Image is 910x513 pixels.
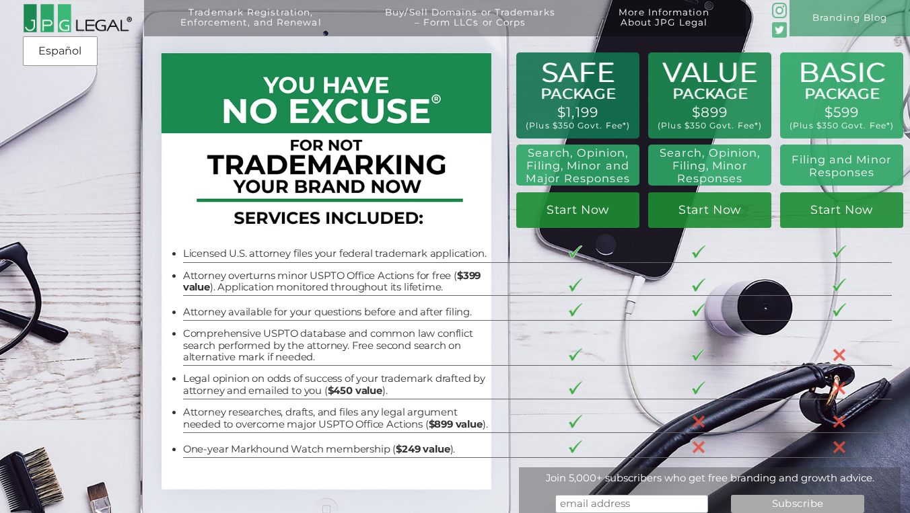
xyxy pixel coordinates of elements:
[183,270,481,294] b: $399 value
[692,245,705,259] img: checkmark-border-3.png
[833,278,846,292] img: checkmark-border-3.png
[23,3,132,33] img: 2016-logo-black-letters-3-r.png
[429,418,483,430] b: $899 value
[788,153,896,179] h2: Filing and Minor Responses
[569,440,582,454] img: checkmark-border-3.png
[27,39,94,63] a: Español
[183,328,490,364] li: Comprehensive USPTO database and common law conflict search performed by the attorney. Free secon...
[183,307,490,319] li: Attorney available for your questions before and after filing.
[183,270,490,294] li: Attorney overturns minor USPTO Office Actions for free ( ). Application monitored throughout its ...
[569,245,582,259] img: checkmark-border-3.png
[522,147,633,185] h2: Search, Opinion, Filing, Minor and Major Responses
[569,381,582,395] img: checkmark-border-3.png
[183,444,490,456] li: One-year Markhound Watch membership ( ).
[692,278,705,292] img: checkmark-border-3.png
[692,440,705,454] img: X-30-3.png
[772,22,788,38] img: Twitter_Social_Icon_Rounded_Square_Color-mid-green3-90.png
[833,245,846,259] img: checkmark-border-3.png
[833,440,846,454] img: X-30-3.png
[396,443,450,455] b: $249 value
[153,7,349,44] a: Trademark Registration,Enforcement, and Renewal
[833,381,846,395] img: X-30-3.png
[648,192,771,228] a: Start Now
[183,248,490,260] li: Licensed U.S. attorney files your federal trademark application.
[569,278,582,292] img: checkmark-border-3.png
[516,192,639,228] a: Start Now
[183,407,490,430] li: Attorney researches, drafts, and files any legal argument needed to overcome major USPTO Office A...
[555,495,708,513] input: email address
[692,348,705,362] img: checkmark-border-3.png
[328,385,382,397] b: $450 value
[780,192,903,228] a: Start Now
[692,303,705,317] img: checkmark-border-3.png
[569,415,582,428] img: checkmark-border-3.png
[183,373,490,397] li: Legal opinion on odds of success of your trademark drafted by attorney and emailed to you ( ).
[358,7,583,44] a: Buy/Sell Domains or Trademarks– Form LLCs or Corps
[833,303,846,317] img: checkmark-border-3.png
[692,381,705,395] img: checkmark-border-3.png
[833,415,846,428] img: X-30-3.png
[569,348,582,362] img: checkmark-border-3.png
[731,495,865,513] input: Subscribe
[569,303,582,317] img: checkmark-border-3.png
[833,348,846,362] img: X-30-3.png
[692,415,705,428] img: X-30-3.png
[592,7,736,44] a: More InformationAbout JPG Legal
[772,3,788,18] img: glyph-logo_May2016-green3-90.png
[519,472,901,484] div: Join 5,000+ subscribers who get free branding and growth advice.
[656,147,764,185] h2: Search, Opinion, Filing, Minor Responses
